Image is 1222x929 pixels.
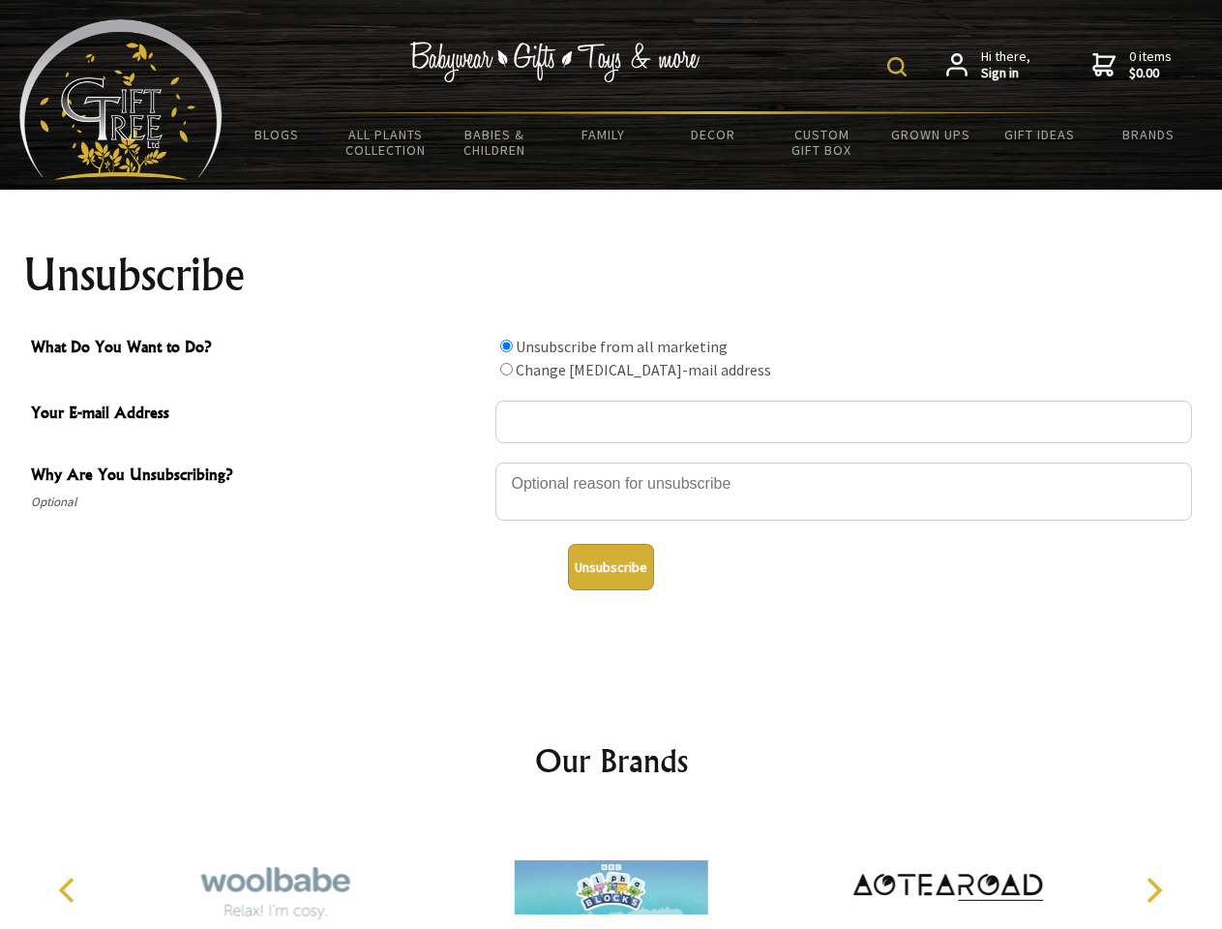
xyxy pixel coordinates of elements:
[985,114,1094,155] a: Gift Ideas
[767,114,877,170] a: Custom Gift Box
[39,737,1184,784] h2: Our Brands
[31,491,486,514] span: Optional
[31,335,486,363] span: What Do You Want to Do?
[48,869,91,912] button: Previous
[568,544,654,590] button: Unsubscribe
[981,65,1030,82] strong: Sign in
[658,114,767,155] a: Decor
[1129,47,1172,82] span: 0 items
[31,463,486,491] span: Why Are You Unsubscribing?
[1092,48,1172,82] a: 0 items$0.00
[495,463,1192,521] textarea: Why Are You Unsubscribing?
[23,252,1200,298] h1: Unsubscribe
[223,114,332,155] a: BLOGS
[550,114,659,155] a: Family
[19,19,223,180] img: Babyware - Gifts - Toys and more...
[500,363,513,375] input: What Do You Want to Do?
[887,57,907,76] img: product search
[946,48,1030,82] a: Hi there,Sign in
[31,401,486,429] span: Your E-mail Address
[876,114,985,155] a: Grown Ups
[332,114,441,170] a: All Plants Collection
[495,401,1192,443] input: Your E-mail Address
[500,340,513,352] input: What Do You Want to Do?
[440,114,550,170] a: Babies & Children
[516,337,728,356] label: Unsubscribe from all marketing
[1132,869,1175,912] button: Next
[410,42,700,82] img: Babywear - Gifts - Toys & more
[1094,114,1204,155] a: Brands
[1129,65,1172,82] strong: $0.00
[516,360,771,379] label: Change [MEDICAL_DATA]-mail address
[981,48,1030,82] span: Hi there,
